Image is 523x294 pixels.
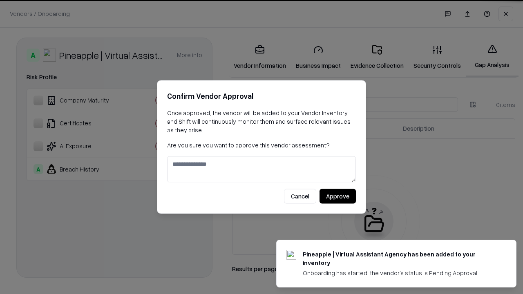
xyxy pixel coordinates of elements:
p: Are you sure you want to approve this vendor assessment? [167,141,356,149]
p: Once approved, the vendor will be added to your Vendor Inventory, and Shift will continuously mon... [167,109,356,134]
img: trypineapple.com [286,250,296,260]
h2: Confirm Vendor Approval [167,90,356,102]
div: Pineapple | Virtual Assistant Agency has been added to your inventory [303,250,496,267]
div: Onboarding has started, the vendor's status is Pending Approval. [303,269,496,277]
button: Approve [320,189,356,204]
button: Cancel [284,189,316,204]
